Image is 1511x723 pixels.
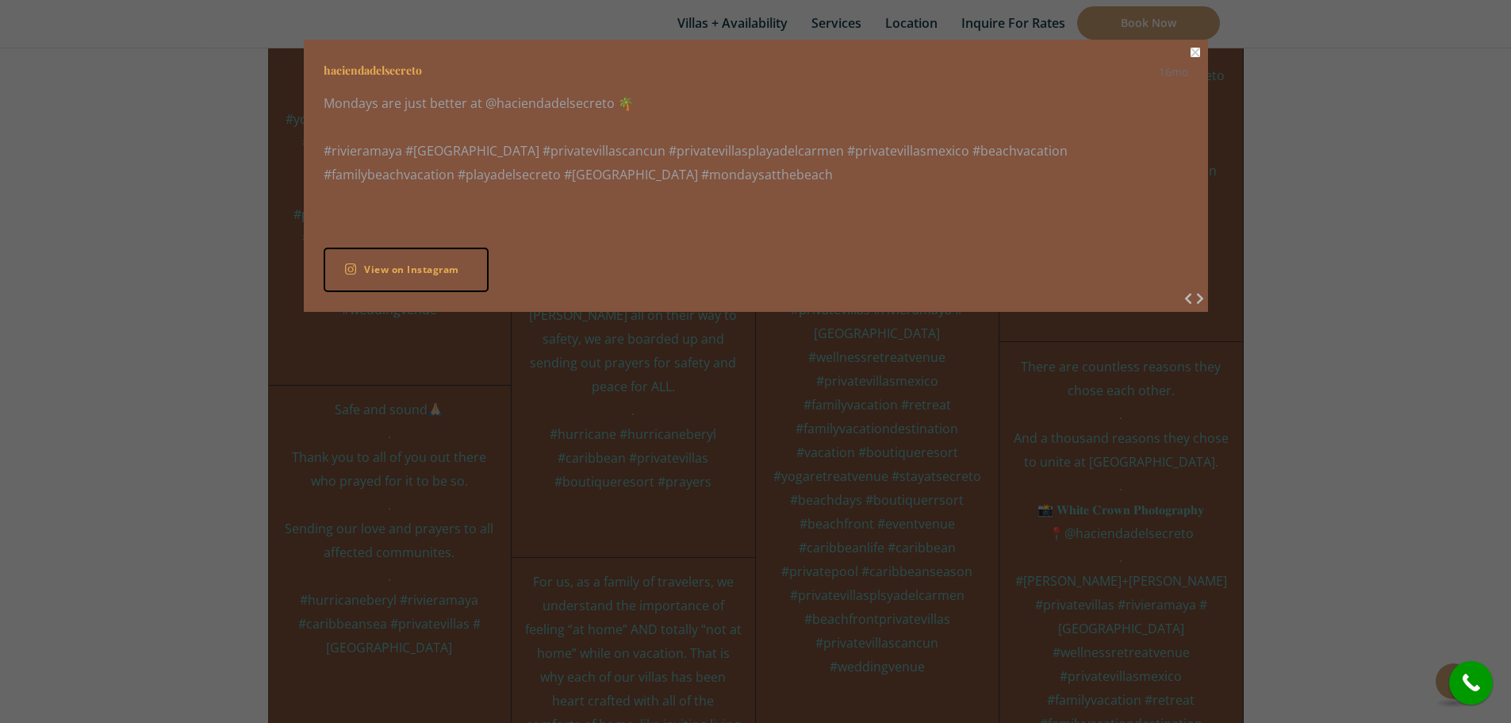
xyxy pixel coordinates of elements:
[1191,48,1200,57] button: Close
[1184,290,1192,307] button: Previous Post
[1449,661,1493,705] a: call
[1159,63,1188,82] time: 16mo
[324,91,1188,187] p: Mondays are just better at @haciendadelsecreto 🌴 #rivieramaya #[GEOGRAPHIC_DATA] #privatevillasca...
[1453,665,1489,701] i: call
[324,248,489,292] a: instagram (opens in new window)
[324,63,422,79] h3: haciendadelsecreto
[1196,290,1204,307] button: Next Post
